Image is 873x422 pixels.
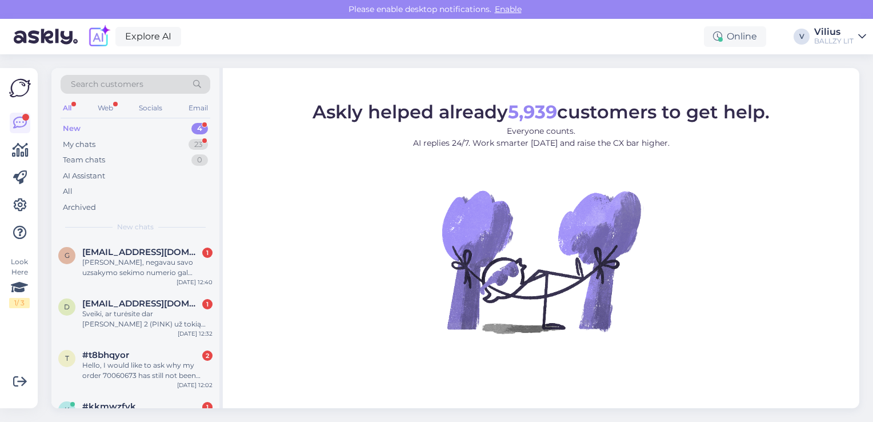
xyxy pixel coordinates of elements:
[814,27,854,37] div: Vilius
[191,154,208,166] div: 0
[814,27,866,46] a: ViliusBALLZY LIT
[82,309,213,329] div: Sveiki, ar turėsite dar [PERSON_NAME] 2 (PINK) už tokią pačią kainą 44 dydį?
[82,257,213,278] div: [PERSON_NAME], negavau savo uzsakymo sekimo numerio gal galetumet man ji duoti
[63,202,96,213] div: Archived
[313,101,770,123] span: Askly helped already customers to get help.
[9,257,30,308] div: Look Here
[82,247,201,257] span: gabrieliuspalubinskas18@gmail.com
[82,298,201,309] span: dovilesiaulenskyte2005@gmail.com
[65,405,70,414] span: k
[202,402,213,412] div: 1
[63,123,81,134] div: New
[177,278,213,286] div: [DATE] 12:40
[65,251,70,260] span: g
[202,248,213,258] div: 1
[186,101,210,116] div: Email
[189,139,208,150] div: 23
[82,360,213,381] div: Hello, I would like to ask why my order 70060673 has still not been shipped. The shipping label w...
[202,299,213,309] div: 1
[202,351,213,361] div: 2
[115,27,181,46] a: Explore AI
[178,329,213,338] div: [DATE] 12:32
[61,101,74,116] div: All
[63,154,105,166] div: Team chats
[438,158,644,364] img: No Chat active
[65,354,69,363] span: t
[87,25,111,49] img: explore-ai
[704,26,766,47] div: Online
[63,170,105,182] div: AI Assistant
[177,381,213,389] div: [DATE] 12:02
[313,125,770,149] p: Everyone counts. AI replies 24/7. Work smarter [DATE] and raise the CX bar higher.
[63,139,95,150] div: My chats
[9,298,30,308] div: 1 / 3
[191,123,208,134] div: 4
[95,101,115,116] div: Web
[137,101,165,116] div: Socials
[117,222,154,232] span: New chats
[9,77,31,99] img: Askly Logo
[64,302,70,311] span: d
[82,350,129,360] span: #t8bhqyor
[814,37,854,46] div: BALLZY LIT
[63,186,73,197] div: All
[508,101,557,123] b: 5,939
[82,401,136,412] span: #kkmwzfvk
[71,78,143,90] span: Search customers
[794,29,810,45] div: V
[491,4,525,14] span: Enable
